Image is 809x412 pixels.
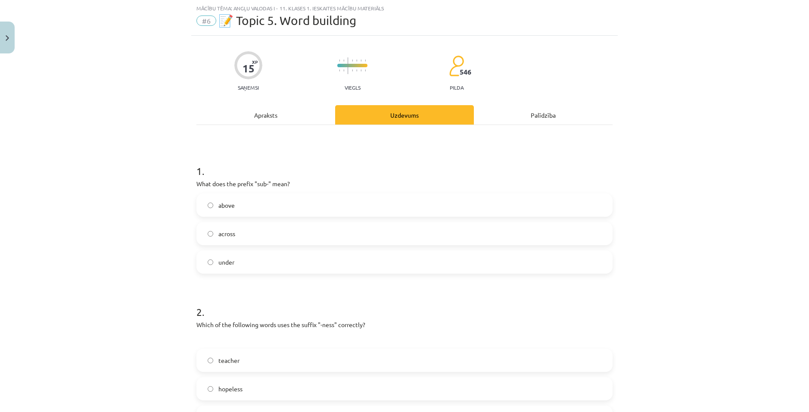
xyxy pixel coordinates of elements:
[208,358,213,363] input: teacher
[196,291,613,318] h1: 2 .
[208,231,213,237] input: across
[348,57,348,74] img: icon-long-line-d9ea69661e0d244f92f715978eff75569469978d946b2353a9bb055b3ed8787d.svg
[234,84,262,91] p: Saņemsi
[196,150,613,177] h1: 1 .
[218,201,235,210] span: above
[218,13,356,28] span: 📝 Topic 5. Word building
[208,203,213,208] input: above
[356,59,357,62] img: icon-short-line-57e1e144782c952c97e751825c79c345078a6d821885a25fce030b3d8c18986b.svg
[356,69,357,72] img: icon-short-line-57e1e144782c952c97e751825c79c345078a6d821885a25fce030b3d8c18986b.svg
[196,179,613,188] p: What does the prefix "sub-" mean?
[252,59,258,64] span: XP
[196,105,335,125] div: Apraksts
[196,5,613,11] div: Mācību tēma: Angļu valodas i - 11. klases 1. ieskaites mācību materiāls
[339,59,340,62] img: icon-short-line-57e1e144782c952c97e751825c79c345078a6d821885a25fce030b3d8c18986b.svg
[218,229,235,238] span: across
[450,84,464,91] p: pilda
[345,84,361,91] p: Viegls
[339,69,340,72] img: icon-short-line-57e1e144782c952c97e751825c79c345078a6d821885a25fce030b3d8c18986b.svg
[352,69,353,72] img: icon-short-line-57e1e144782c952c97e751825c79c345078a6d821885a25fce030b3d8c18986b.svg
[196,16,216,26] span: #6
[208,259,213,265] input: under
[6,35,9,41] img: icon-close-lesson-0947bae3869378f0d4975bcd49f059093ad1ed9edebbc8119c70593378902aed.svg
[218,384,243,393] span: hopeless
[365,69,366,72] img: icon-short-line-57e1e144782c952c97e751825c79c345078a6d821885a25fce030b3d8c18986b.svg
[343,69,344,72] img: icon-short-line-57e1e144782c952c97e751825c79c345078a6d821885a25fce030b3d8c18986b.svg
[343,59,344,62] img: icon-short-line-57e1e144782c952c97e751825c79c345078a6d821885a25fce030b3d8c18986b.svg
[352,59,353,62] img: icon-short-line-57e1e144782c952c97e751825c79c345078a6d821885a25fce030b3d8c18986b.svg
[460,68,471,76] span: 546
[474,105,613,125] div: Palīdzība
[196,320,613,329] p: Which of the following words uses the suffix "-ness" correctly?
[243,62,255,75] div: 15
[335,105,474,125] div: Uzdevums
[208,386,213,392] input: hopeless
[218,356,240,365] span: teacher
[449,55,464,77] img: students-c634bb4e5e11cddfef0936a35e636f08e4e9abd3cc4e673bd6f9a4125e45ecb1.svg
[218,258,234,267] span: under
[365,59,366,62] img: icon-short-line-57e1e144782c952c97e751825c79c345078a6d821885a25fce030b3d8c18986b.svg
